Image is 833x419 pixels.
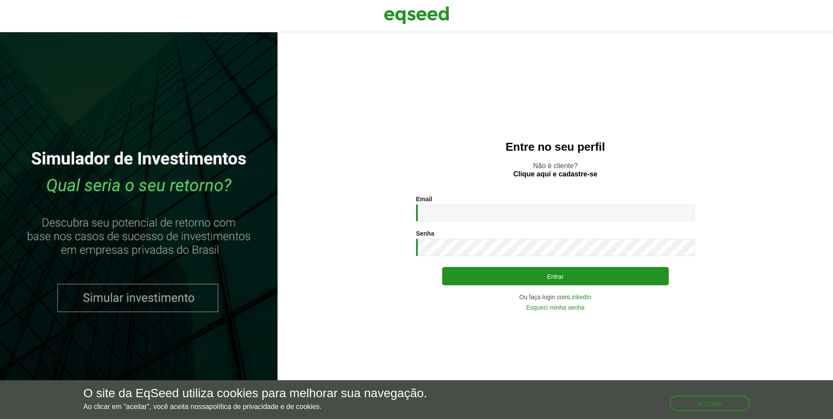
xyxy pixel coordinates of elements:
h5: O site da EqSeed utiliza cookies para melhorar sua navegação. [83,387,427,400]
div: Ou faça login com [416,294,695,300]
img: EqSeed Logo [384,4,449,26]
a: Clique aqui e cadastre-se [513,171,597,178]
a: LinkedIn [569,294,592,300]
p: Não é cliente? [295,162,816,178]
a: Esqueci minha senha [526,304,585,311]
a: política de privacidade e de cookies [209,403,320,410]
button: Aceitar [670,395,750,411]
h2: Entre no seu perfil [295,141,816,153]
label: Email [416,196,432,202]
button: Entrar [442,267,669,285]
p: Ao clicar em "aceitar", você aceita nossa . [83,402,427,411]
label: Senha [416,230,434,237]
